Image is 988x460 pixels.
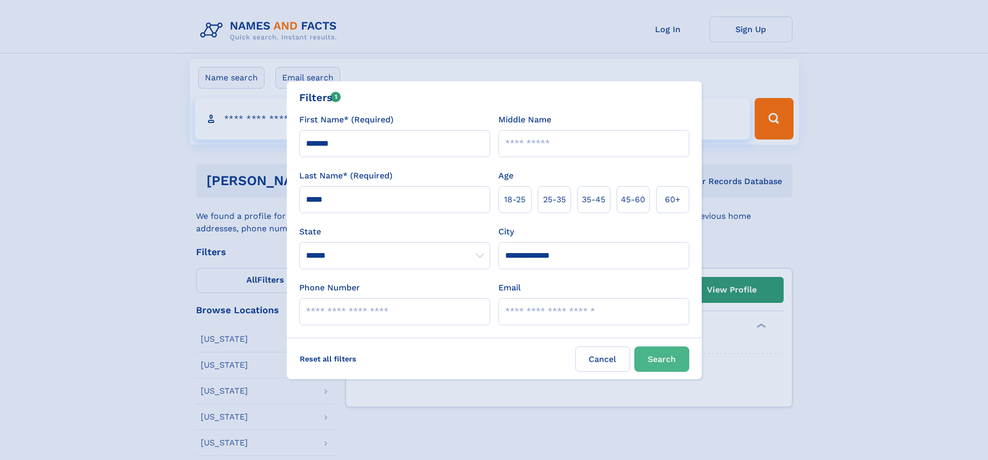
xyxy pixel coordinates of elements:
[498,114,551,126] label: Middle Name
[293,346,363,371] label: Reset all filters
[299,114,394,126] label: First Name* (Required)
[498,170,513,182] label: Age
[543,193,566,206] span: 25‑35
[621,193,645,206] span: 45‑60
[299,282,360,294] label: Phone Number
[299,226,490,238] label: State
[299,90,341,105] div: Filters
[575,346,630,372] label: Cancel
[504,193,525,206] span: 18‑25
[498,226,514,238] label: City
[498,282,521,294] label: Email
[582,193,605,206] span: 35‑45
[634,346,689,372] button: Search
[299,170,393,182] label: Last Name* (Required)
[665,193,680,206] span: 60+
